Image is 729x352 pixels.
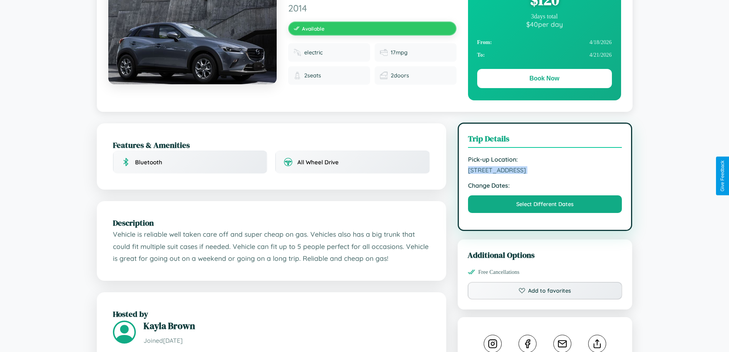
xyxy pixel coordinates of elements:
[304,72,321,79] span: 2 seats
[477,39,492,46] strong: From:
[113,217,430,228] h2: Description
[391,72,409,79] span: 2 doors
[478,269,520,275] span: Free Cancellations
[302,25,325,32] span: Available
[144,319,430,332] h3: Kayla Brown
[720,160,725,192] div: Give Feedback
[380,72,388,79] img: Doors
[477,49,612,61] div: 4 / 21 / 2026
[468,249,623,260] h3: Additional Options
[144,335,430,346] p: Joined [DATE]
[468,133,622,148] h3: Trip Details
[477,13,612,20] div: 3 days total
[380,49,388,56] img: Fuel efficiency
[468,195,622,213] button: Select Different Dates
[468,182,622,189] strong: Change Dates:
[294,72,301,79] img: Seats
[297,159,339,166] span: All Wheel Drive
[304,49,323,56] span: electric
[477,69,612,88] button: Book Now
[288,2,457,14] span: 2014
[477,36,612,49] div: 4 / 18 / 2026
[477,20,612,28] div: $ 40 per day
[135,159,162,166] span: Bluetooth
[477,52,485,58] strong: To:
[468,166,622,174] span: [STREET_ADDRESS]
[113,139,430,151] h2: Features & Amenities
[468,282,623,300] button: Add to favorites
[113,228,430,265] p: Vehicle is reliable well taken care off and super cheap on gas. Vehicles also has a big trunk tha...
[294,49,301,56] img: Fuel type
[391,49,408,56] span: 17 mpg
[113,308,430,319] h2: Hosted by
[468,156,622,163] strong: Pick-up Location:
